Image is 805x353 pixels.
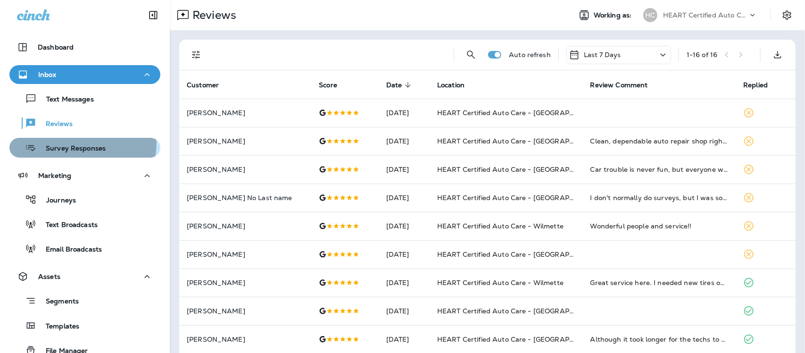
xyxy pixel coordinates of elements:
[437,193,606,202] span: HEART Certified Auto Care - [GEOGRAPHIC_DATA]
[36,221,98,230] p: Text Broadcasts
[187,194,304,202] p: [PERSON_NAME] No Last name
[590,165,729,174] div: Car trouble is never fun, but everyone was so kind and helpful. They explained all the issues tho...
[590,221,729,231] div: Wonderful people and service!!
[379,99,430,127] td: [DATE]
[379,297,430,325] td: [DATE]
[36,297,79,307] p: Segments
[9,214,160,234] button: Text Broadcasts
[9,138,160,158] button: Survey Responses
[187,137,304,145] p: [PERSON_NAME]
[509,51,551,59] p: Auto refresh
[319,81,337,89] span: Score
[9,38,160,57] button: Dashboard
[768,45,787,64] button: Export as CSV
[187,45,206,64] button: Filters
[663,11,748,19] p: HEART Certified Auto Care
[9,65,160,84] button: Inbox
[38,172,71,179] p: Marketing
[187,81,219,89] span: Customer
[687,51,717,59] div: 1 - 16 of 16
[9,113,160,133] button: Reviews
[437,165,606,174] span: HEART Certified Auto Care - [GEOGRAPHIC_DATA]
[187,81,231,89] span: Customer
[437,81,477,89] span: Location
[590,81,648,89] span: Review Comment
[36,322,79,331] p: Templates
[437,250,606,259] span: HEART Certified Auto Care - [GEOGRAPHIC_DATA]
[379,127,430,155] td: [DATE]
[462,45,481,64] button: Search Reviews
[594,11,634,19] span: Working as:
[37,196,76,205] p: Journeys
[36,245,102,254] p: Email Broadcasts
[9,316,160,336] button: Templates
[38,71,56,78] p: Inbox
[187,222,304,230] p: [PERSON_NAME]
[187,279,304,286] p: [PERSON_NAME]
[9,89,160,109] button: Text Messages
[37,95,94,104] p: Text Messages
[187,307,304,315] p: [PERSON_NAME]
[379,155,430,184] td: [DATE]
[437,278,564,287] span: HEART Certified Auto Care - Wilmette
[187,109,304,117] p: [PERSON_NAME]
[140,6,166,25] button: Collapse Sidebar
[590,335,729,344] div: Although it took longer for the techs to diagnose the problem, the repair work fixed the problem....
[189,8,236,22] p: Reviews
[386,81,402,89] span: Date
[9,239,160,259] button: Email Broadcasts
[590,193,729,202] div: I don't normally do surveys, but I was so impressed by the customer service that I am making an e...
[379,212,430,240] td: [DATE]
[187,336,304,343] p: [PERSON_NAME]
[9,166,160,185] button: Marketing
[379,240,430,269] td: [DATE]
[590,278,729,287] div: Great service here. I needed new tires on my car with a quick turnaround and they got it done. Wi...
[319,81,349,89] span: Score
[379,184,430,212] td: [DATE]
[36,144,106,153] p: Survey Responses
[437,222,564,230] span: HEART Certified Auto Care - Wilmette
[743,81,768,89] span: Replied
[386,81,415,89] span: Date
[379,269,430,297] td: [DATE]
[437,335,606,344] span: HEART Certified Auto Care - [GEOGRAPHIC_DATA]
[590,81,660,89] span: Review Comment
[9,291,160,311] button: Segments
[9,267,160,286] button: Assets
[590,136,729,146] div: Clean, dependable auto repair shop right in our neighborhood. They sent me a text listing what ne...
[38,273,60,280] p: Assets
[36,120,73,129] p: Reviews
[437,137,606,145] span: HEART Certified Auto Care - [GEOGRAPHIC_DATA]
[38,43,74,51] p: Dashboard
[437,81,465,89] span: Location
[584,51,621,59] p: Last 7 Days
[779,7,796,24] button: Settings
[187,166,304,173] p: [PERSON_NAME]
[437,109,606,117] span: HEART Certified Auto Care - [GEOGRAPHIC_DATA]
[743,81,780,89] span: Replied
[9,190,160,210] button: Journeys
[437,307,606,315] span: HEART Certified Auto Care - [GEOGRAPHIC_DATA]
[187,251,304,258] p: [PERSON_NAME]
[643,8,657,22] div: HC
